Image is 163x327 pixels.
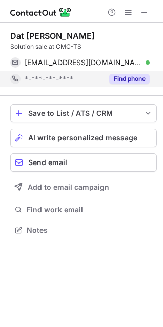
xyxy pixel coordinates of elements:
img: ContactOut v5.3.10 [10,6,72,18]
div: Dat [PERSON_NAME] [10,31,95,41]
span: [EMAIL_ADDRESS][DOMAIN_NAME] [25,58,142,67]
span: AI write personalized message [28,134,137,142]
span: Notes [27,226,153,235]
span: Send email [28,158,67,167]
button: Notes [10,223,157,237]
div: Save to List / ATS / CRM [28,109,139,117]
button: save-profile-one-click [10,104,157,122]
button: Add to email campaign [10,178,157,196]
span: Add to email campaign [28,183,109,191]
span: Find work email [27,205,153,214]
button: AI write personalized message [10,129,157,147]
button: Reveal Button [109,74,150,84]
button: Find work email [10,202,157,217]
div: Solution sale at CMC-TS [10,42,157,51]
button: Send email [10,153,157,172]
